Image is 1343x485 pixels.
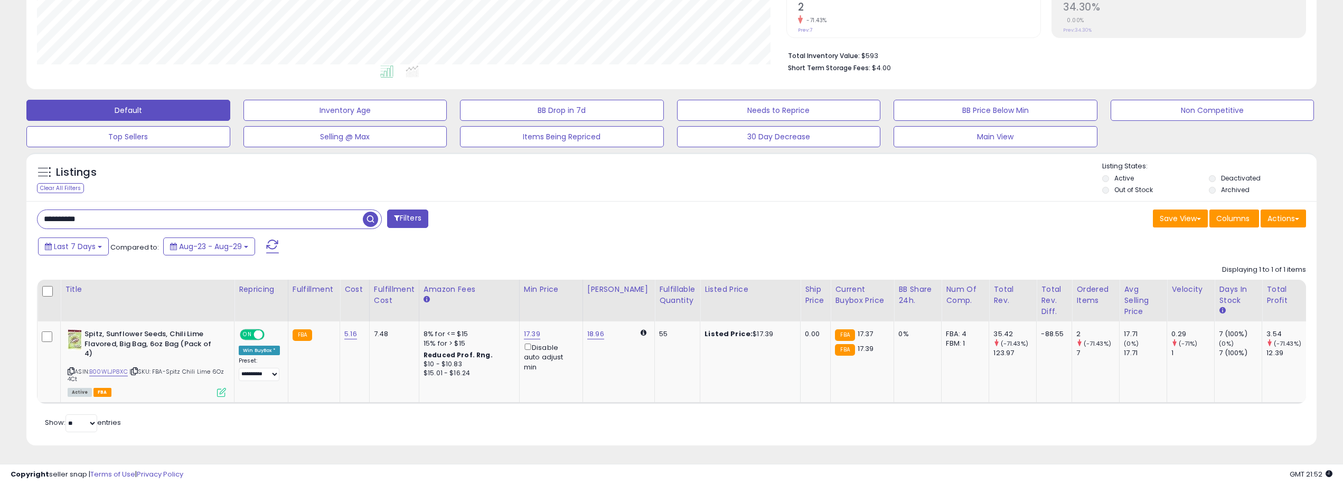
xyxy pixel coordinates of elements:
[11,469,49,479] strong: Copyright
[1153,210,1208,227] button: Save View
[1219,284,1257,306] div: Days In Stock
[68,388,92,397] span: All listings currently available for purchase on Amazon
[835,329,854,341] small: FBA
[89,367,128,376] a: B00WLJP8XC
[805,329,822,339] div: 0.00
[1041,284,1067,317] div: Total Rev. Diff.
[788,63,870,72] b: Short Term Storage Fees:
[993,348,1036,358] div: 123.97
[460,126,664,147] button: Items Being Repriced
[1171,329,1214,339] div: 0.29
[1221,174,1261,183] label: Deactivated
[1171,348,1214,358] div: 1
[11,470,183,480] div: seller snap | |
[56,165,97,180] h5: Listings
[460,100,664,121] button: BB Drop in 7d
[1219,329,1262,339] div: 7 (100%)
[239,357,280,381] div: Preset:
[587,284,650,295] div: [PERSON_NAME]
[54,241,96,252] span: Last 7 Days
[524,341,575,372] div: Disable auto adjust min
[110,242,159,252] span: Compared to:
[898,329,933,339] div: 0%
[677,126,881,147] button: 30 Day Decrease
[65,284,230,295] div: Title
[946,284,984,306] div: Num of Comp.
[1219,348,1262,358] div: 7 (100%)
[424,369,511,378] div: $15.01 - $16.24
[1063,1,1306,15] h2: 34.30%
[1266,348,1309,358] div: 12.39
[1219,339,1234,348] small: (0%)
[424,295,430,305] small: Amazon Fees.
[241,330,254,339] span: ON
[1261,210,1306,227] button: Actions
[1124,284,1162,317] div: Avg Selling Price
[424,284,515,295] div: Amazon Fees
[587,329,604,339] a: 18.96
[1179,339,1198,348] small: (-71%)
[1111,100,1314,121] button: Non Competitive
[84,329,213,362] b: Spitz, Sunflower Seeds, Chili Lime Flavored, Big Bag, 6oz Bag (Pack of 4)
[293,284,335,295] div: Fulfillment
[1290,469,1332,479] span: 2025-09-6 21:52 GMT
[872,63,891,73] span: $4.00
[37,183,84,193] div: Clear All Filters
[1209,210,1259,227] button: Columns
[239,346,280,355] div: Win BuyBox *
[424,339,511,348] div: 15% for > $15
[677,100,881,121] button: Needs to Reprice
[1274,339,1301,348] small: (-71.43%)
[1124,348,1167,358] div: 17.71
[803,16,827,24] small: -71.43%
[179,241,242,252] span: Aug-23 - Aug-29
[1076,284,1115,306] div: Ordered Items
[1084,339,1111,348] small: (-71.43%)
[659,329,692,339] div: 55
[993,329,1036,339] div: 35.42
[90,469,135,479] a: Terms of Use
[293,329,312,341] small: FBA
[1102,161,1317,172] p: Listing States:
[1219,306,1225,316] small: Days In Stock.
[1114,185,1153,194] label: Out of Stock
[424,329,511,339] div: 8% for <= $15
[1124,339,1139,348] small: (0%)
[1063,16,1084,24] small: 0.00%
[1063,27,1092,33] small: Prev: 34.30%
[344,329,357,339] a: 5.16
[993,284,1032,306] div: Total Rev.
[424,360,511,369] div: $10 - $10.83
[374,329,411,339] div: 7.48
[1221,185,1250,194] label: Archived
[798,1,1040,15] h2: 2
[1266,284,1305,306] div: Total Profit
[858,329,874,339] span: 17.37
[1041,329,1064,339] div: -88.55
[68,329,82,350] img: 51NRL+HkJ1L._SL40_.jpg
[243,126,447,147] button: Selling @ Max
[263,330,280,339] span: OFF
[858,344,874,354] span: 17.39
[659,284,696,306] div: Fulfillable Quantity
[93,388,111,397] span: FBA
[1222,265,1306,275] div: Displaying 1 to 1 of 1 items
[38,237,109,255] button: Last 7 Days
[137,469,183,479] a: Privacy Policy
[894,126,1097,147] button: Main View
[239,284,284,295] div: Repricing
[68,329,226,396] div: ASIN:
[1171,284,1210,295] div: Velocity
[835,284,889,306] div: Current Buybox Price
[68,367,224,383] span: | SKU: FBA-Spitz Chili Lime 6Oz 4Ct
[805,284,826,306] div: Ship Price
[163,237,255,255] button: Aug-23 - Aug-29
[524,284,578,295] div: Min Price
[387,210,428,228] button: Filters
[344,284,365,295] div: Cost
[1124,329,1167,339] div: 17.71
[788,49,1298,61] li: $593
[424,350,493,359] b: Reduced Prof. Rng.
[894,100,1097,121] button: BB Price Below Min
[26,126,230,147] button: Top Sellers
